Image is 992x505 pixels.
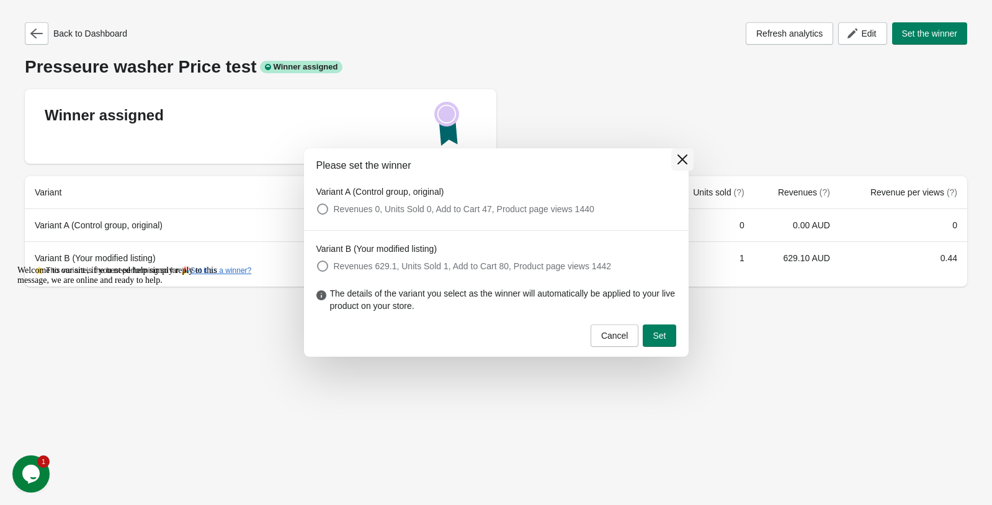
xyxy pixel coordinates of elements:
legend: Variant B (Your modified listing) [316,243,437,255]
span: Cancel [601,331,628,341]
span: Welcome to our site, if you need help simply reply to this message, we are online and ready to help. [5,5,205,24]
iframe: chat widget [12,261,236,449]
div: The details of the variant you select as the winner will automatically be applied to your live pr... [304,287,689,324]
button: Set [643,324,676,347]
div: Welcome to our site, if you need help simply reply to this message, we are online and ready to help. [5,5,228,25]
span: Revenues 0, Units Sold 0, Add to Cart 47, Product page views 1440 [334,203,594,215]
legend: Variant A (Control group, original) [316,185,444,198]
iframe: chat widget [12,455,52,493]
span: Set [653,331,666,341]
span: Revenues 629.1, Units Sold 1, Add to Cart 80, Product page views 1442 [334,260,612,272]
button: Cancel [591,324,639,347]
